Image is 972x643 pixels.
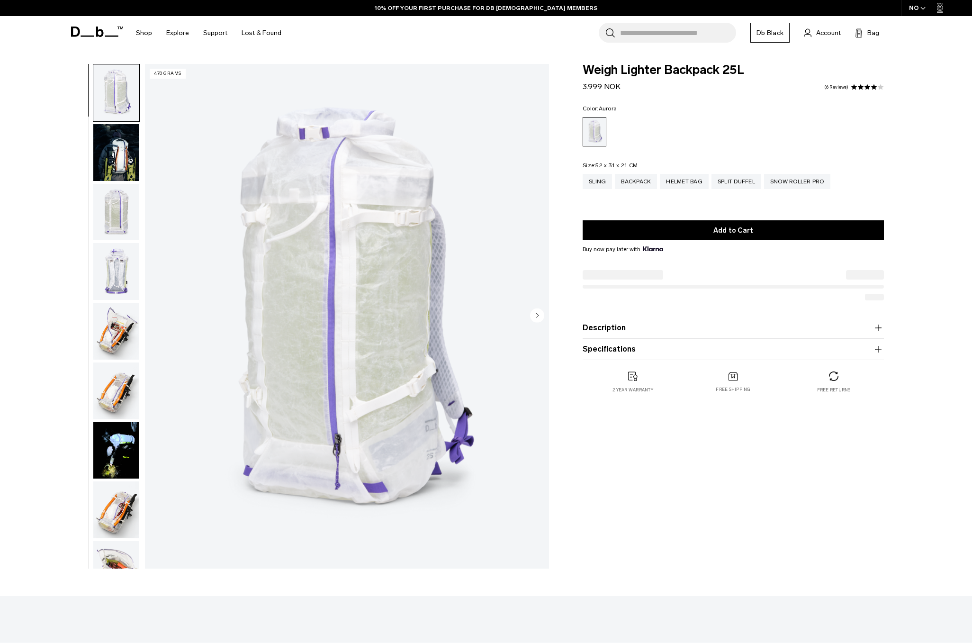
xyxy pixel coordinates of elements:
[583,322,884,334] button: Description
[817,387,851,393] p: Free returns
[643,246,663,251] img: {"height" => 20, "alt" => "Klarna"}
[711,174,761,189] a: Split Duffel
[145,64,549,569] img: Weigh_Lighter_Backpack_25L_1.png
[242,16,281,50] a: Lost & Found
[855,27,879,38] button: Bag
[93,362,140,420] button: Weigh_Lighter_Backpack_25L_5.png
[867,28,879,38] span: Bag
[583,64,884,76] span: Weigh Lighter Backpack 25L
[93,243,140,300] button: Weigh_Lighter_Backpack_25L_3.png
[530,308,544,324] button: Next slide
[93,481,139,538] img: Weigh_Lighter_Backpack_25L_6.png
[375,4,597,12] a: 10% OFF YOUR FIRST PURCHASE FOR DB [DEMOGRAPHIC_DATA] MEMBERS
[595,162,638,169] span: 52 x 31 x 21 CM
[816,28,841,38] span: Account
[93,184,139,241] img: Weigh_Lighter_Backpack_25L_2.png
[93,422,139,479] img: Weigh Lighter Backpack 25L Aurora
[583,174,612,189] a: Sling
[93,362,139,419] img: Weigh_Lighter_Backpack_25L_5.png
[93,243,139,300] img: Weigh_Lighter_Backpack_25L_3.png
[583,82,621,91] span: 3.999 NOK
[612,387,653,393] p: 2 year warranty
[93,481,140,539] button: Weigh_Lighter_Backpack_25L_6.png
[583,117,606,146] a: Aurora
[583,106,617,111] legend: Color:
[93,541,139,598] img: Weigh_Lighter_Backpack_25L_7.png
[93,124,140,181] button: Weigh_Lighter_Backpack_25L_Lifestyle_new.png
[716,386,750,393] p: Free shipping
[145,64,549,569] li: 1 / 18
[129,16,288,50] nav: Main Navigation
[660,174,709,189] a: Helmet Bag
[804,27,841,38] a: Account
[583,344,884,355] button: Specifications
[93,124,139,181] img: Weigh_Lighter_Backpack_25L_Lifestyle_new.png
[615,174,657,189] a: Backpack
[93,422,140,480] button: Weigh Lighter Backpack 25L Aurora
[583,245,663,254] span: Buy now pay later with
[93,183,140,241] button: Weigh_Lighter_Backpack_25L_2.png
[93,64,139,121] img: Weigh_Lighter_Backpack_25L_1.png
[599,105,617,112] span: Aurora
[93,541,140,598] button: Weigh_Lighter_Backpack_25L_7.png
[93,302,140,360] button: Weigh_Lighter_Backpack_25L_4.png
[750,23,790,43] a: Db Black
[136,16,152,50] a: Shop
[583,220,884,240] button: Add to Cart
[150,69,186,79] p: 470 grams
[93,303,139,360] img: Weigh_Lighter_Backpack_25L_4.png
[93,64,140,122] button: Weigh_Lighter_Backpack_25L_1.png
[583,163,638,168] legend: Size:
[764,174,830,189] a: Snow Roller Pro
[166,16,189,50] a: Explore
[203,16,227,50] a: Support
[824,85,848,90] a: 6 reviews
